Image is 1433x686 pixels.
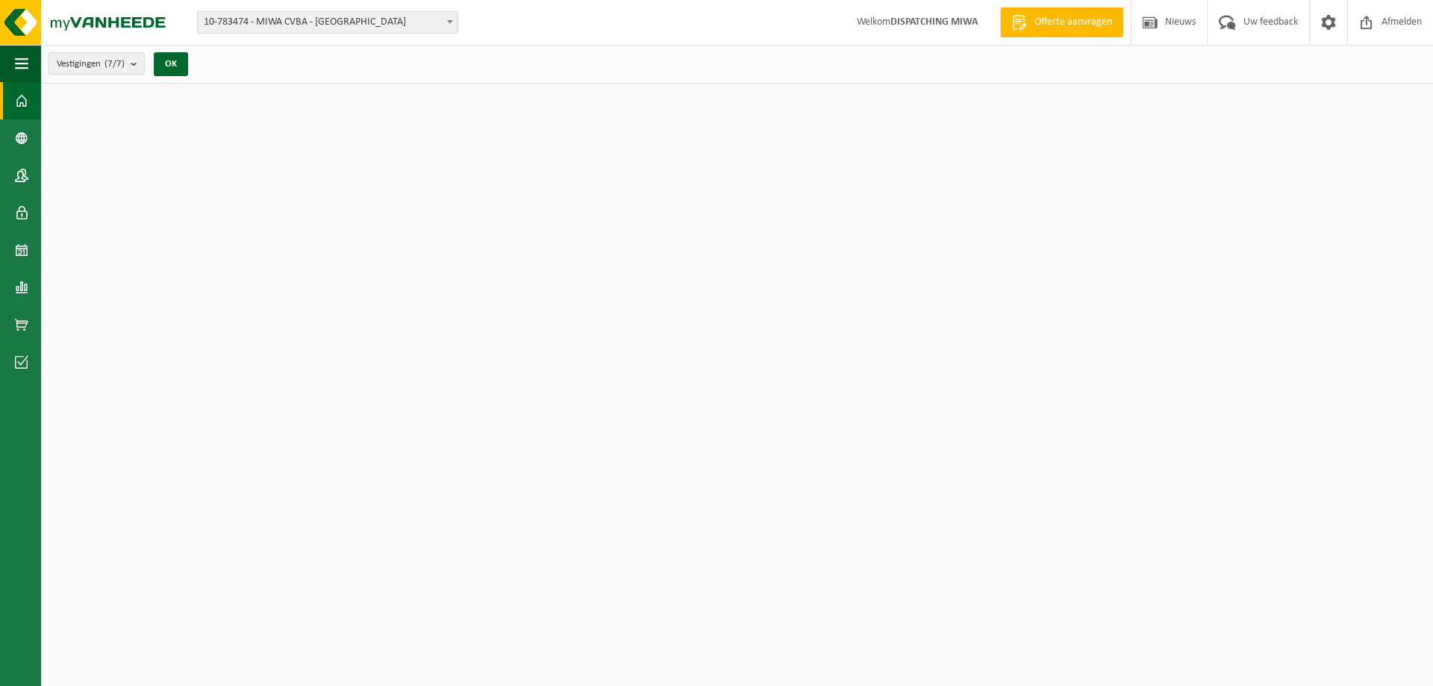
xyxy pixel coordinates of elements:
[104,59,125,69] count: (7/7)
[57,53,125,75] span: Vestigingen
[198,12,458,33] span: 10-783474 - MIWA CVBA - SINT-NIKLAAS
[154,52,188,76] button: OK
[890,16,978,28] strong: DISPATCHING MIWA
[1031,15,1116,30] span: Offerte aanvragen
[197,11,458,34] span: 10-783474 - MIWA CVBA - SINT-NIKLAAS
[1000,7,1123,37] a: Offerte aanvragen
[49,52,145,75] button: Vestigingen(7/7)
